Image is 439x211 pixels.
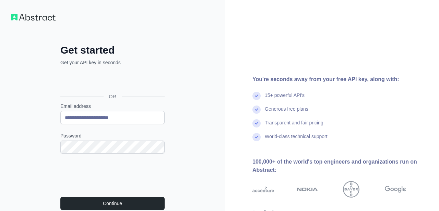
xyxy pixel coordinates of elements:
label: Password [60,132,165,139]
div: World-class technical support [265,133,328,147]
div: You're seconds away from your free API key, along with: [252,75,428,84]
img: check mark [252,105,261,114]
img: google [385,181,406,198]
div: 100,000+ of the world's top engineers and organizations run on Abstract: [252,158,428,174]
p: Get your API key in seconds [60,59,165,66]
img: check mark [252,133,261,141]
h2: Get started [60,44,165,56]
span: OR [104,93,122,100]
img: Workflow [11,14,56,21]
img: check mark [252,92,261,100]
div: Transparent and fair pricing [265,119,323,133]
label: Email address [60,103,165,110]
img: check mark [252,119,261,127]
img: nokia [297,181,318,198]
iframe: reCAPTCHA [60,162,165,189]
div: 15+ powerful API's [265,92,305,105]
div: Generous free plans [265,105,308,119]
iframe: Sign in with Google Button [57,74,167,89]
img: bayer [343,181,359,198]
button: Continue [60,197,165,210]
img: accenture [252,181,274,198]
